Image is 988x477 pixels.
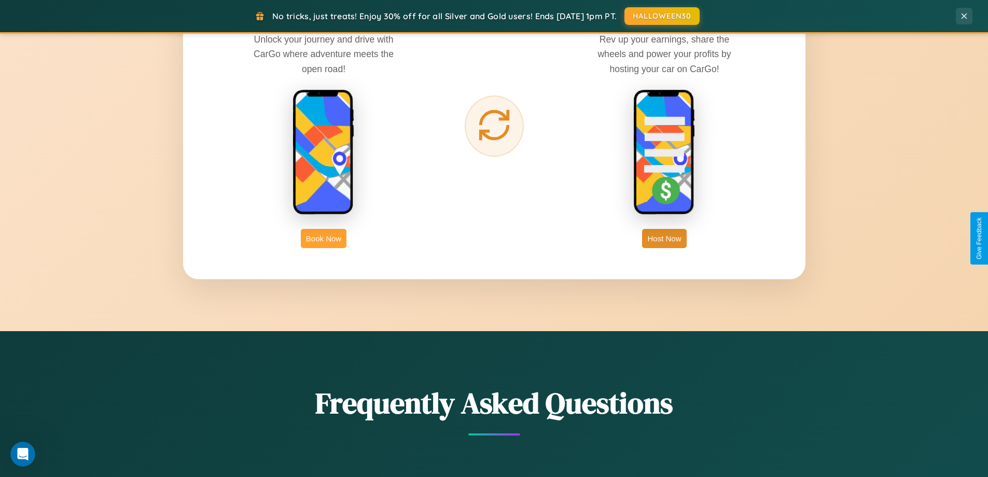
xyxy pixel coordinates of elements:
h2: Frequently Asked Questions [183,383,805,423]
button: HALLOWEEN30 [624,7,700,25]
p: Unlock your journey and drive with CarGo where adventure meets the open road! [246,32,401,76]
button: Host Now [642,229,686,248]
iframe: Intercom live chat [10,442,35,467]
button: Book Now [301,229,346,248]
img: host phone [633,89,695,216]
span: No tricks, just treats! Enjoy 30% off for all Silver and Gold users! Ends [DATE] 1pm PT. [272,11,617,21]
img: rent phone [293,89,355,216]
p: Rev up your earnings, share the wheels and power your profits by hosting your car on CarGo! [587,32,742,76]
div: Give Feedback [976,217,983,260]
